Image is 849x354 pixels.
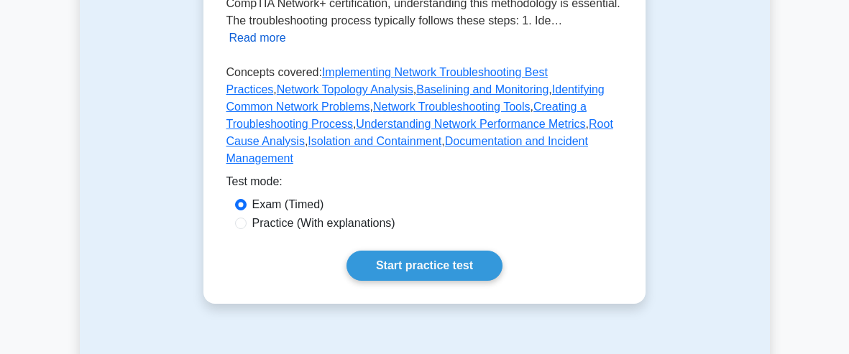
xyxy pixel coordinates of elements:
label: Practice (With explanations) [252,215,395,232]
p: Concepts covered: , , , , , , , , , [226,64,623,173]
label: Exam (Timed) [252,196,324,213]
button: Read more [229,29,286,47]
a: Network Troubleshooting Tools [373,101,531,113]
a: Implementing Network Troubleshooting Best Practices [226,66,548,96]
a: Isolation and Containment [308,135,441,147]
a: Understanding Network Performance Metrics [356,118,585,130]
a: Baselining and Monitoring [416,83,549,96]
div: Test mode: [226,173,623,196]
a: Network Topology Analysis [277,83,413,96]
a: Start practice test [347,251,502,281]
